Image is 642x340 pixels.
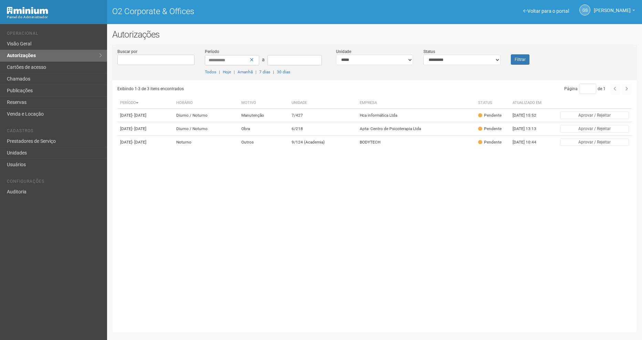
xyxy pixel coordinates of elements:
[523,8,569,14] a: Voltar para o portal
[259,70,270,74] a: 7 dias
[560,125,629,132] button: Aprovar / Rejeitar
[510,122,548,136] td: [DATE] 13:13
[117,136,173,149] td: [DATE]
[560,111,629,119] button: Aprovar / Rejeitar
[173,97,239,109] th: Horário
[117,49,137,55] label: Buscar por
[510,109,548,122] td: [DATE] 15:52
[238,70,253,74] a: Amanhã
[510,136,548,149] td: [DATE] 10:44
[357,136,475,149] td: BODYTECH
[112,29,637,40] h2: Autorizações
[510,97,548,109] th: Atualizado em
[478,139,502,145] div: Pendente
[117,109,173,122] td: [DATE]
[7,128,102,136] li: Cadastros
[219,70,220,74] span: |
[205,70,216,74] a: Todos
[357,97,475,109] th: Empresa
[579,4,590,15] a: GS
[205,49,219,55] label: Período
[223,70,231,74] a: Hoje
[289,109,357,122] td: 7/427
[357,109,475,122] td: Hca informática Ltda
[239,97,288,109] th: Motivo
[7,14,102,20] div: Painel do Administrador
[239,109,288,122] td: Manutenção
[336,49,351,55] label: Unidade
[560,138,629,146] button: Aprovar / Rejeitar
[239,122,288,136] td: Obra
[132,113,146,118] span: - [DATE]
[173,109,239,122] td: Diurno / Noturno
[594,9,635,14] a: [PERSON_NAME]
[289,136,357,149] td: 9/124 (Academia)
[117,122,173,136] td: [DATE]
[511,54,529,65] button: Filtrar
[277,70,290,74] a: 30 dias
[564,86,606,91] span: Página de 1
[117,97,173,109] th: Período
[357,122,475,136] td: Apta- Centro de Psicoterapia Ltda
[7,179,102,186] li: Configurações
[234,70,235,74] span: |
[289,97,357,109] th: Unidade
[173,136,239,149] td: Noturno
[273,70,274,74] span: |
[289,122,357,136] td: 6/218
[117,84,372,94] div: Exibindo 1-3 de 3 itens encontrados
[262,57,265,62] span: a
[132,140,146,145] span: - [DATE]
[255,70,256,74] span: |
[478,126,502,132] div: Pendente
[132,126,146,131] span: - [DATE]
[112,7,369,16] h1: O2 Corporate & Offices
[478,113,502,118] div: Pendente
[475,97,510,109] th: Status
[239,136,288,149] td: Outros
[173,122,239,136] td: Diurno / Noturno
[7,7,48,14] img: Minium
[594,1,631,13] span: Gabriela Souza
[423,49,435,55] label: Status
[7,31,102,38] li: Operacional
